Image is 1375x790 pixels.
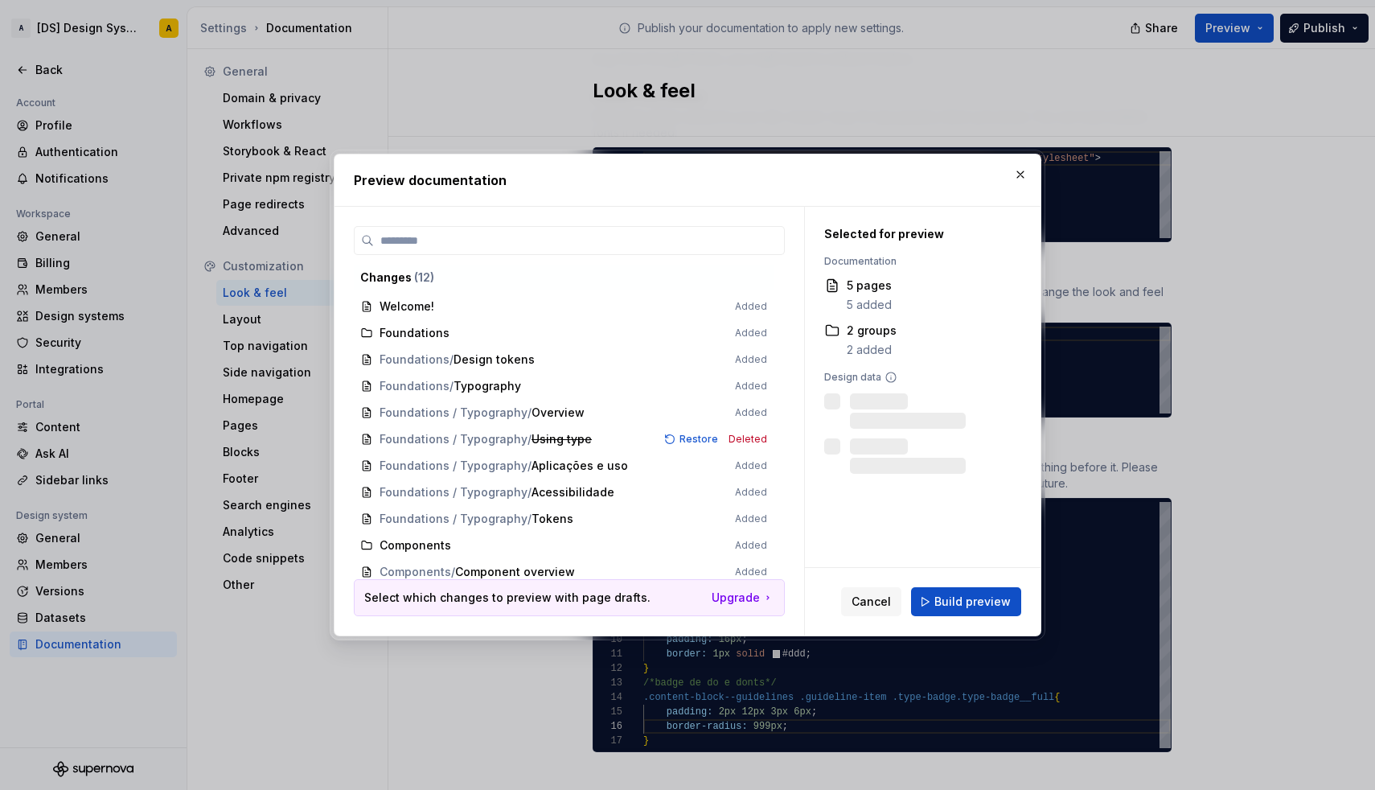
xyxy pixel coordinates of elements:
[712,590,774,606] a: Upgrade
[354,171,1021,190] h2: Preview documentation
[360,270,767,286] div: Changes
[414,270,434,284] span: ( 12 )
[824,255,1013,268] div: Documentation
[847,323,897,339] div: 2 groups
[824,226,1013,242] div: Selected for preview
[934,594,1011,610] span: Build preview
[847,342,897,358] div: 2 added
[847,297,892,313] div: 5 added
[841,587,901,616] button: Cancel
[852,594,891,610] span: Cancel
[679,433,718,446] span: Restore
[824,371,1013,384] div: Design data
[847,278,892,294] div: 5 pages
[659,431,725,447] button: Restore
[911,587,1021,616] button: Build preview
[364,590,651,606] p: Select which changes to preview with page drafts.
